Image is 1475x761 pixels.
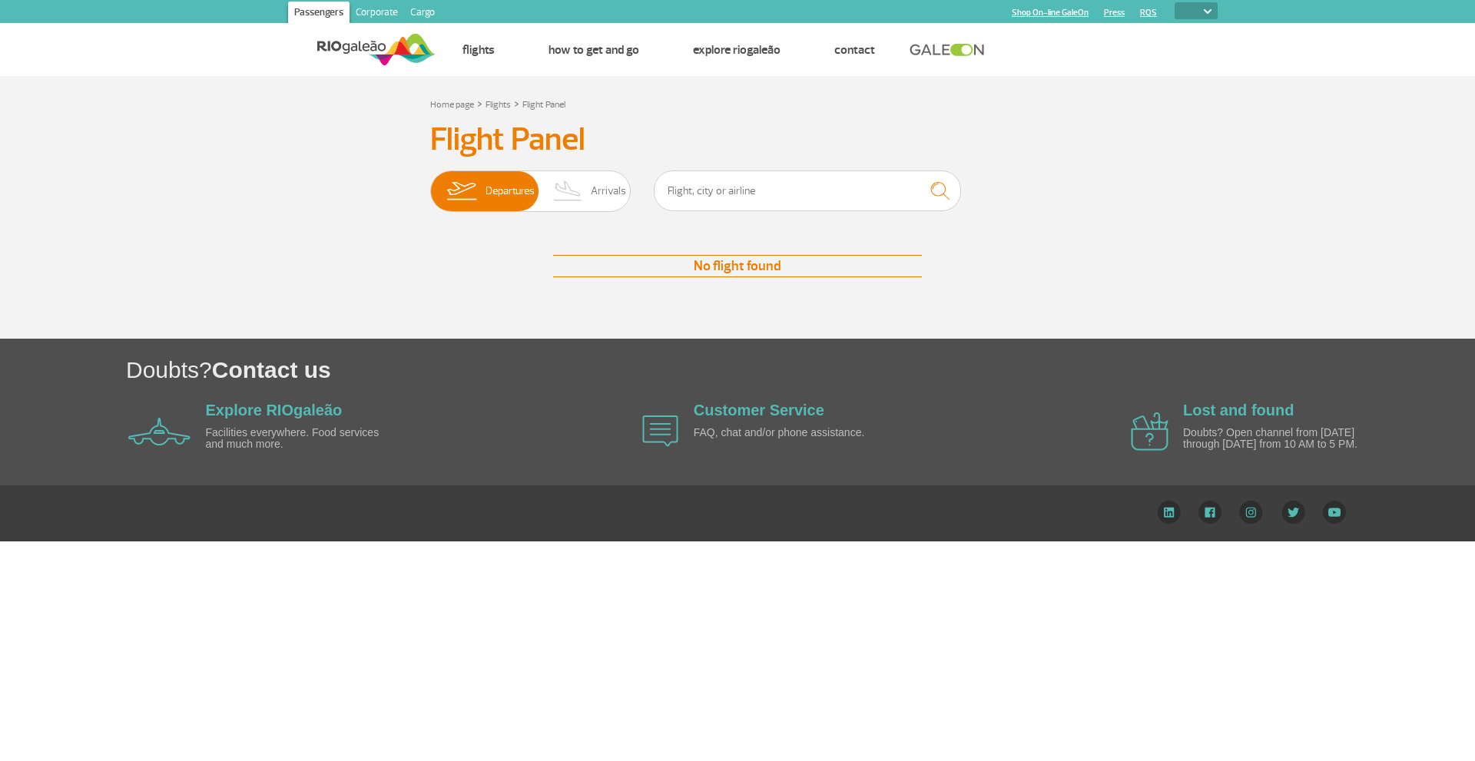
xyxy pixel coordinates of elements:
[642,415,678,447] img: airplane icon
[1104,8,1125,18] a: Press
[462,42,495,58] a: Flights
[430,99,474,111] a: Home page
[212,357,331,382] span: Contact us
[522,99,565,111] a: Flight Panel
[834,42,875,58] a: Contact
[486,99,511,111] a: Flights
[288,2,350,26] a: Passengers
[514,94,519,112] a: >
[591,171,626,211] span: Arrivals
[1198,501,1221,524] img: Facebook
[694,402,824,419] a: Customer Service
[477,94,482,112] a: >
[1281,501,1305,524] img: Twitter
[1140,8,1157,18] a: RQS
[350,2,404,26] a: Corporate
[1131,412,1168,451] img: airplane icon
[1183,402,1294,419] a: Lost and found
[694,427,870,438] p: FAQ, chat and/or phone assistance.
[693,42,781,58] a: Explore RIOgaleão
[126,354,1475,385] h1: Doubts?
[404,2,441,26] a: Cargo
[486,171,535,211] span: Departures
[206,402,343,419] a: Explore RIOgaleão
[545,171,591,211] img: slider-desembarque
[654,170,961,211] input: Flight, city or airline
[128,418,191,445] img: airplane icon
[437,171,486,211] img: slider-embarque
[553,255,922,277] div: No flight found
[1183,427,1360,451] p: Doubts? Open channel from [DATE] through [DATE] from 10 AM to 5 PM.
[1157,501,1181,524] img: LinkedIn
[1323,501,1346,524] img: YouTube
[1239,501,1263,524] img: Instagram
[206,427,383,451] p: Facilities everywhere. Food services and much more.
[1012,8,1089,18] a: Shop On-line GaleOn
[549,42,639,58] a: How to get and go
[430,121,1045,159] h3: Flight Panel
